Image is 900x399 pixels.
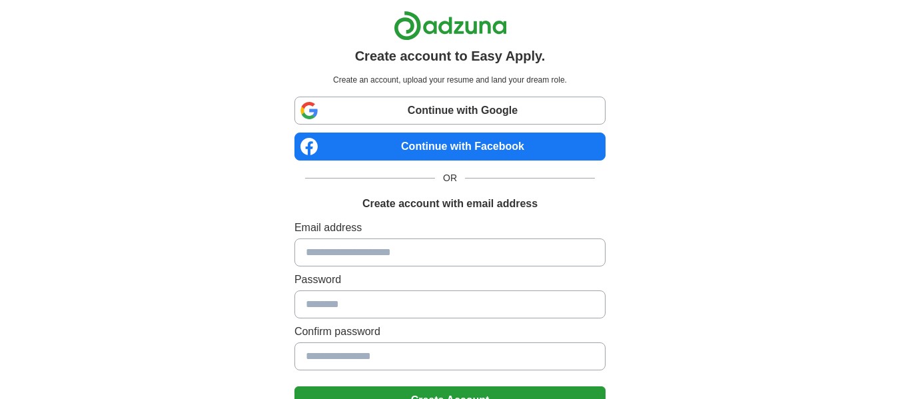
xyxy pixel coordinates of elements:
[294,133,606,161] a: Continue with Facebook
[362,196,538,212] h1: Create account with email address
[294,97,606,125] a: Continue with Google
[435,171,465,185] span: OR
[294,272,606,288] label: Password
[355,46,546,66] h1: Create account to Easy Apply.
[297,74,603,86] p: Create an account, upload your resume and land your dream role.
[294,324,606,340] label: Confirm password
[294,220,606,236] label: Email address
[394,11,507,41] img: Adzuna logo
